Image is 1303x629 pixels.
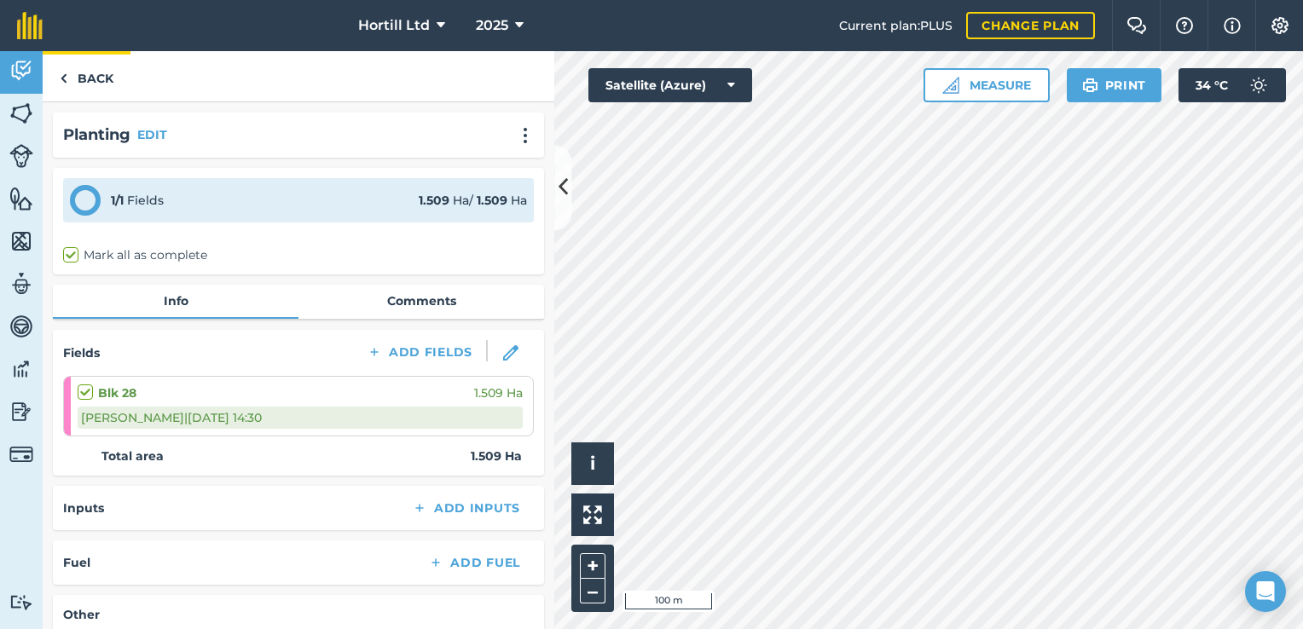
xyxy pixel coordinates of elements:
[111,193,124,208] strong: 1 / 1
[1224,15,1241,36] img: svg+xml;base64,PHN2ZyB4bWxucz0iaHR0cDovL3d3dy53My5vcmcvMjAwMC9zdmciIHdpZHRoPSIxNyIgaGVpZ2h0PSIxNy...
[53,285,298,317] a: Info
[583,505,602,524] img: Four arrows, one pointing top left, one top right, one bottom right and the last bottom left
[474,384,523,402] span: 1.509 Ha
[63,123,130,147] h2: Planting
[9,58,33,84] img: svg+xml;base64,PD94bWwgdmVyc2lvbj0iMS4wIiBlbmNvZGluZz0idXRmLTgiPz4KPCEtLSBHZW5lcmF0b3I6IEFkb2JlIE...
[398,496,534,520] button: Add Inputs
[471,447,522,465] strong: 1.509 Ha
[476,15,508,36] span: 2025
[60,68,67,89] img: svg+xml;base64,PHN2ZyB4bWxucz0iaHR0cDovL3d3dy53My5vcmcvMjAwMC9zdmciIHdpZHRoPSI5IiBoZWlnaHQ9IjI0Ii...
[9,271,33,297] img: svg+xml;base64,PD94bWwgdmVyc2lvbj0iMS4wIiBlbmNvZGluZz0idXRmLTgiPz4KPCEtLSBHZW5lcmF0b3I6IEFkb2JlIE...
[477,193,507,208] strong: 1.509
[580,553,605,579] button: +
[1270,17,1290,34] img: A cog icon
[17,12,43,39] img: fieldmargin Logo
[9,442,33,466] img: svg+xml;base64,PD94bWwgdmVyc2lvbj0iMS4wIiBlbmNvZGluZz0idXRmLTgiPz4KPCEtLSBHZW5lcmF0b3I6IEFkb2JlIE...
[503,345,518,361] img: svg+xml;base64,PHN2ZyB3aWR0aD0iMTgiIGhlaWdodD0iMTgiIHZpZXdCb3g9IjAgMCAxOCAxOCIgZmlsbD0ibm9uZSIgeG...
[419,191,527,210] div: Ha / Ha
[9,101,33,126] img: svg+xml;base64,PHN2ZyB4bWxucz0iaHR0cDovL3d3dy53My5vcmcvMjAwMC9zdmciIHdpZHRoPSI1NiIgaGVpZ2h0PSI2MC...
[101,447,164,465] strong: Total area
[9,314,33,339] img: svg+xml;base64,PD94bWwgdmVyc2lvbj0iMS4wIiBlbmNvZGluZz0idXRmLTgiPz4KPCEtLSBHZW5lcmF0b3I6IEFkb2JlIE...
[1174,17,1195,34] img: A question mark icon
[580,579,605,603] button: –
[839,16,953,35] span: Current plan : PLUS
[9,228,33,254] img: svg+xml;base64,PHN2ZyB4bWxucz0iaHR0cDovL3d3dy53My5vcmcvMjAwMC9zdmciIHdpZHRoPSI1NiIgaGVpZ2h0PSI2MC...
[1178,68,1286,102] button: 34 °C
[358,15,430,36] span: Hortill Ltd
[1067,68,1162,102] button: Print
[78,407,523,429] div: [PERSON_NAME] | [DATE] 14:30
[588,68,752,102] button: Satellite (Azure)
[1245,571,1286,612] div: Open Intercom Messenger
[9,399,33,424] img: svg+xml;base64,PD94bWwgdmVyc2lvbj0iMS4wIiBlbmNvZGluZz0idXRmLTgiPz4KPCEtLSBHZW5lcmF0b3I6IEFkb2JlIE...
[353,340,486,364] button: Add Fields
[63,343,100,362] h4: Fields
[9,594,33,610] img: svg+xml;base64,PD94bWwgdmVyc2lvbj0iMS4wIiBlbmNvZGluZz0idXRmLTgiPz4KPCEtLSBHZW5lcmF0b3I6IEFkb2JlIE...
[63,499,104,517] h4: Inputs
[571,442,614,485] button: i
[43,51,130,101] a: Back
[63,605,534,624] h4: Other
[924,68,1050,102] button: Measure
[9,144,33,168] img: svg+xml;base64,PD94bWwgdmVyc2lvbj0iMS4wIiBlbmNvZGluZz0idXRmLTgiPz4KPCEtLSBHZW5lcmF0b3I6IEFkb2JlIE...
[419,193,449,208] strong: 1.509
[137,125,167,144] button: EDIT
[1082,75,1098,95] img: svg+xml;base64,PHN2ZyB4bWxucz0iaHR0cDovL3d3dy53My5vcmcvMjAwMC9zdmciIHdpZHRoPSIxOSIgaGVpZ2h0PSIyNC...
[9,186,33,211] img: svg+xml;base64,PHN2ZyB4bWxucz0iaHR0cDovL3d3dy53My5vcmcvMjAwMC9zdmciIHdpZHRoPSI1NiIgaGVpZ2h0PSI2MC...
[515,127,536,144] img: svg+xml;base64,PHN2ZyB4bWxucz0iaHR0cDovL3d3dy53My5vcmcvMjAwMC9zdmciIHdpZHRoPSIyMCIgaGVpZ2h0PSIyNC...
[9,356,33,382] img: svg+xml;base64,PD94bWwgdmVyc2lvbj0iMS4wIiBlbmNvZGluZz0idXRmLTgiPz4KPCEtLSBHZW5lcmF0b3I6IEFkb2JlIE...
[942,77,959,94] img: Ruler icon
[1196,68,1228,102] span: 34 ° C
[590,453,595,474] span: i
[63,246,207,264] label: Mark all as complete
[1242,68,1276,102] img: svg+xml;base64,PD94bWwgdmVyc2lvbj0iMS4wIiBlbmNvZGluZz0idXRmLTgiPz4KPCEtLSBHZW5lcmF0b3I6IEFkb2JlIE...
[63,553,90,572] h4: Fuel
[98,384,136,402] strong: Blk 28
[1126,17,1147,34] img: Two speech bubbles overlapping with the left bubble in the forefront
[966,12,1095,39] a: Change plan
[111,191,164,210] div: Fields
[298,285,544,317] a: Comments
[414,551,534,574] button: Add Fuel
